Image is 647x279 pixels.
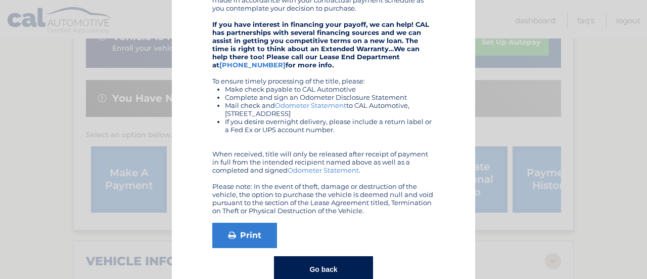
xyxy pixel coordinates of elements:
[225,117,435,134] li: If you desire overnight delivery, please include a return label or a Fed Ex or UPS account number.
[225,101,435,117] li: Mail check and to CAL Automotive, [STREET_ADDRESS]
[225,93,435,101] li: Complete and sign an Odometer Disclosure Statement
[225,85,435,93] li: Make check payable to CAL Automotive
[219,61,286,69] a: [PHONE_NUMBER]
[288,166,359,174] a: Odometer Statement
[275,101,346,109] a: Odometer Statement
[212,20,429,69] strong: If you have interest in financing your payoff, we can help! CAL has partnerships with several fin...
[212,223,277,248] a: Print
